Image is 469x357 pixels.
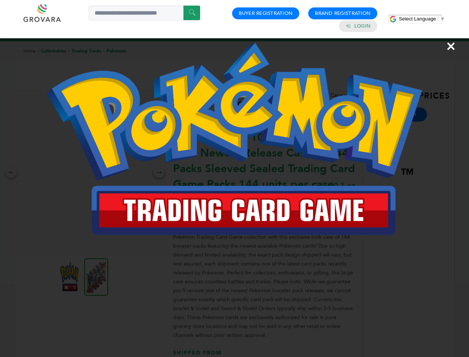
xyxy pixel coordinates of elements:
[47,43,422,235] img: Image Preview
[354,23,371,29] a: Login
[440,16,445,22] span: ▼
[89,6,200,20] input: Search a product or brand...
[315,10,371,17] a: Brand Registration
[446,36,456,57] span: ×
[399,16,445,22] a: Select Language​
[399,16,436,22] span: Select Language
[239,10,293,17] a: Buyer Registration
